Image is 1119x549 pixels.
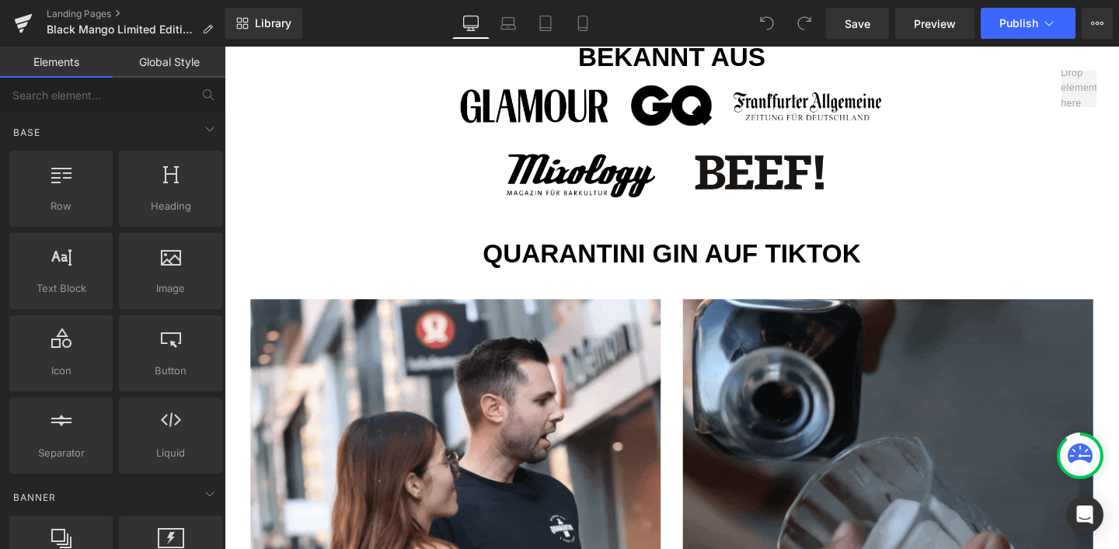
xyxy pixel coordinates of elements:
button: More [1082,8,1113,39]
span: QUARANTINI GIN AUF TIKTOK [271,202,668,232]
div: Open Intercom Messenger [1066,496,1103,533]
span: Button [124,363,218,379]
span: Icon [14,363,108,379]
a: New Library [225,8,302,39]
span: Banner [12,490,58,505]
a: Global Style [113,47,225,78]
button: Undo [751,8,783,39]
span: Heading [124,198,218,214]
a: Laptop [490,8,527,39]
span: Preview [914,16,956,32]
span: Image [124,280,218,297]
a: Preview [895,8,974,39]
span: Text Block [14,280,108,297]
button: Redo [789,8,820,39]
span: Separator [14,445,108,461]
a: Desktop [452,8,490,39]
span: Base [12,125,42,140]
a: Tablet [527,8,564,39]
a: Landing Pages [47,8,225,20]
span: Liquid [124,445,218,461]
span: Black Mango Limited Edition Meta EA Internal_Bestätigung [47,23,196,36]
button: Publish [981,8,1075,39]
span: Publish [999,17,1038,30]
a: Mobile [564,8,601,39]
span: Row [14,198,108,214]
span: Save [845,16,870,32]
span: Library [255,16,291,30]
